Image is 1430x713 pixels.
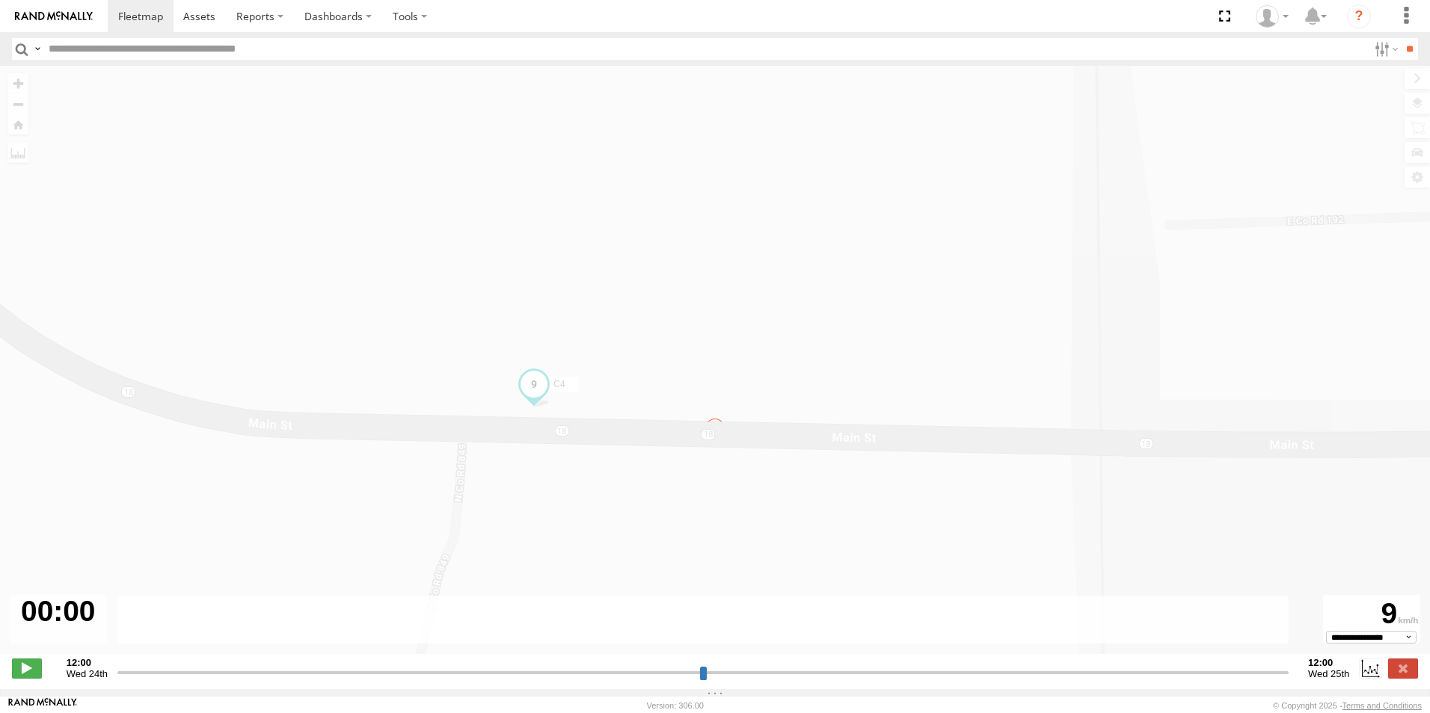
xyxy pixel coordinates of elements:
i: ? [1347,4,1371,28]
label: Search Query [31,38,43,60]
div: Version: 306.00 [647,701,704,710]
div: CHRIS BOREN [1251,5,1294,28]
a: Terms and Conditions [1342,701,1422,710]
div: 9 [1325,597,1418,631]
span: Wed 25th [1308,668,1349,679]
img: rand-logo.svg [15,11,93,22]
label: Play/Stop [12,658,42,678]
label: Search Filter Options [1369,38,1401,60]
a: Visit our Website [8,698,77,713]
strong: 12:00 [1308,657,1349,668]
div: © Copyright 2025 - [1273,701,1422,710]
strong: 12:00 [67,657,108,668]
span: Wed 24th [67,668,108,679]
label: Close [1388,658,1418,678]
